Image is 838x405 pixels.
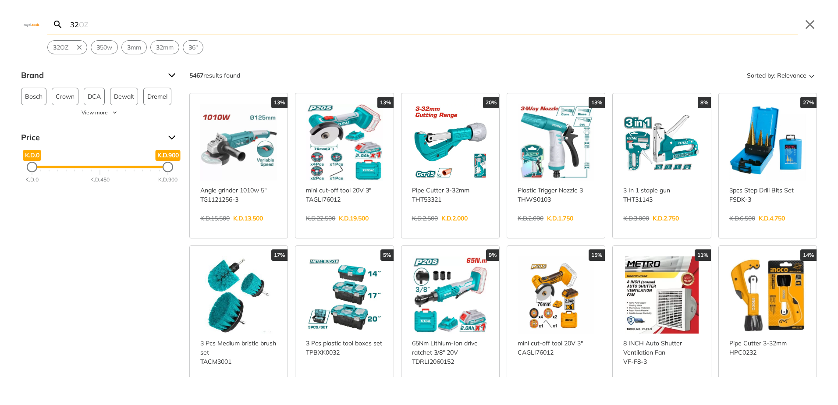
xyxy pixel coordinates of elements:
[25,176,39,184] div: K.D.0
[189,71,203,79] strong: 5467
[91,41,117,54] button: Select suggestion: 350w
[96,43,112,52] span: 50w
[156,43,174,52] span: 2mm
[53,19,63,30] svg: Search
[589,249,605,261] div: 15%
[21,22,42,26] img: Close
[53,43,68,52] span: 2OZ
[745,68,817,82] button: Sorted by:Relevance Sort
[183,41,203,54] button: Select suggestion: 36"
[271,249,288,261] div: 17%
[82,109,108,117] span: View more
[800,249,817,261] div: 14%
[110,88,138,105] button: Dewalt
[75,43,83,51] svg: Remove suggestion: 32OZ
[271,97,288,108] div: 13%
[777,68,806,82] span: Relevance
[377,97,394,108] div: 13%
[151,41,179,54] button: Select suggestion: 32mm
[147,88,167,105] span: Dremel
[21,68,161,82] span: Brand
[96,43,100,51] strong: 3
[48,41,74,54] button: Select suggestion: 32OZ
[21,109,179,117] button: View more
[156,43,160,51] strong: 3
[183,40,203,54] div: Suggestion: 36"
[27,162,37,172] div: Minimum Price
[486,249,499,261] div: 9%
[74,41,87,54] button: Remove suggestion: 32OZ
[84,88,105,105] button: DCA
[188,43,192,51] strong: 3
[127,43,131,51] strong: 3
[127,43,141,52] span: mm
[52,88,78,105] button: Crown
[91,40,118,54] div: Suggestion: 350w
[163,162,173,172] div: Maximum Price
[698,97,711,108] div: 8%
[88,88,101,105] span: DCA
[158,176,178,184] div: K.D.900
[68,14,798,35] input: Search…
[806,70,817,81] svg: Sort
[122,41,146,54] button: Select suggestion: 3mm
[21,131,161,145] span: Price
[189,68,240,82] div: results found
[483,97,499,108] div: 20%
[114,88,134,105] span: Dewalt
[695,249,711,261] div: 11%
[803,18,817,32] button: Close
[589,97,605,108] div: 13%
[143,88,171,105] button: Dremel
[150,40,179,54] div: Suggestion: 32mm
[25,88,43,105] span: Bosch
[800,97,817,108] div: 27%
[380,249,394,261] div: 5%
[21,88,46,105] button: Bosch
[47,40,87,54] div: Suggestion: 32OZ
[53,43,57,51] strong: 3
[188,43,198,52] span: 6"
[121,40,147,54] div: Suggestion: 3mm
[56,88,75,105] span: Crown
[90,176,110,184] div: K.D.450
